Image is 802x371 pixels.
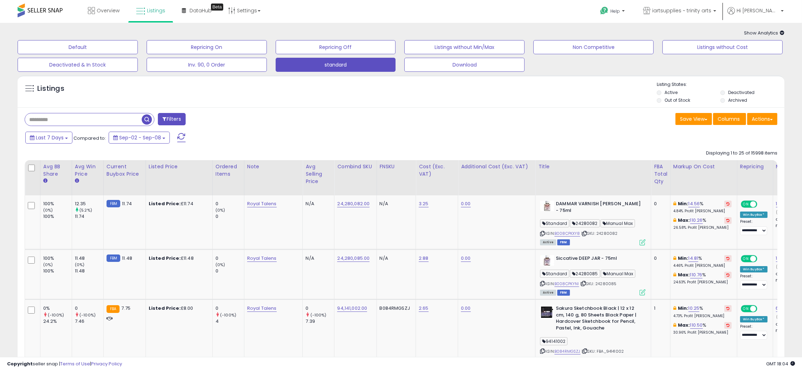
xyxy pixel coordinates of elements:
[216,262,225,268] small: (0%)
[673,225,732,230] p: 26.58% Profit [PERSON_NAME]
[540,337,567,345] span: 94141002
[740,324,768,340] div: Preset:
[740,316,768,322] div: Win BuyBox *
[75,268,103,274] div: 11.48
[718,115,740,122] span: Columns
[97,7,120,14] span: Overview
[337,163,373,170] div: Combind SKU
[557,290,570,296] span: FBM
[673,305,732,318] div: %
[149,200,181,207] b: Listed Price:
[107,305,120,313] small: FBA
[75,201,103,207] div: 12.35
[742,201,750,207] span: ON
[75,255,103,262] div: 11.48
[461,305,471,312] a: 0.00
[149,305,181,312] b: Listed Price:
[673,263,732,268] p: 4.46% Profit [PERSON_NAME]
[18,58,138,72] button: Deactivated & In Stock
[79,312,96,318] small: (-100%)
[380,305,411,312] div: B084RMGSZJ
[419,200,429,207] a: 3.25
[728,97,747,103] label: Archived
[610,8,620,14] span: Help
[740,274,768,289] div: Preset:
[600,6,609,15] i: Get Help
[337,200,370,207] a: 24,280,082.00
[766,360,795,367] span: 2025-09-16 18:04 GMT
[737,7,779,14] span: Hi [PERSON_NAME]
[79,207,92,213] small: (5.2%)
[570,270,600,278] span: 24280085
[43,163,69,178] div: Avg BB Share
[419,163,455,178] div: Cost (Exc. VAT)
[216,268,244,274] div: 0
[107,163,143,178] div: Current Buybox Price
[75,213,103,220] div: 11.74
[654,163,667,185] div: FBA Total Qty
[36,134,64,141] span: Last 7 Days
[713,113,746,125] button: Columns
[7,361,122,367] div: seller snap | |
[107,254,120,262] small: FBM
[662,40,783,54] button: Listings without Cost
[404,58,525,72] button: Download
[75,262,85,268] small: (0%)
[380,255,411,262] div: N/A
[678,305,688,312] b: Min:
[43,207,53,213] small: (0%)
[216,255,244,262] div: 0
[461,200,471,207] a: 0.00
[740,219,768,235] div: Preset:
[678,200,688,207] b: Min:
[673,280,732,285] p: 24.63% Profit [PERSON_NAME]
[554,281,579,287] a: B008CPKYNI
[121,305,130,312] span: 7.75
[216,305,244,312] div: 0
[190,7,212,14] span: DataHub
[149,201,207,207] div: £11.74
[43,305,72,312] div: 0%
[247,305,277,312] a: Royal Talens
[673,272,732,285] div: %
[742,256,750,262] span: ON
[122,200,132,207] span: 11.74
[756,306,768,312] span: OFF
[216,213,244,220] div: 0
[670,160,737,195] th: The percentage added to the cost of goods (COGS) that forms the calculator for Min & Max prices.
[540,255,646,295] div: ASIN:
[554,348,580,354] a: B084RMGSZJ
[556,201,641,215] b: DAMMAR VARNISH [PERSON_NAME] - 75ml
[75,318,103,325] div: 7.46
[276,40,396,54] button: Repricing Off
[216,201,244,207] div: 0
[557,239,570,245] span: FBM
[380,201,411,207] div: N/A
[570,219,599,227] span: 24280082
[73,135,106,142] span: Compared to:
[43,268,72,274] div: 100%
[556,255,641,264] b: Siccative DEEP JAR - 75ml
[678,255,688,262] b: Min:
[540,201,646,245] div: ASIN:
[75,163,101,178] div: Avg Win Price
[540,305,646,362] div: ASIN:
[654,201,665,207] div: 0
[18,40,138,54] button: Default
[688,305,700,312] a: 10.25
[43,255,72,262] div: 100%
[419,305,429,312] a: 2.65
[461,163,532,170] div: Additional Cost (Exc. VAT)
[727,7,784,23] a: Hi [PERSON_NAME]
[747,113,777,125] button: Actions
[744,30,784,36] span: Show Analytics
[306,255,329,262] div: N/A
[75,178,79,184] small: Avg Win Price.
[337,255,370,262] a: 24,280,085.00
[756,201,768,207] span: OFF
[678,217,690,224] b: Max:
[742,306,750,312] span: ON
[25,132,72,144] button: Last 7 Days
[673,314,732,319] p: 4.73% Profit [PERSON_NAME]
[690,322,703,329] a: 110.50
